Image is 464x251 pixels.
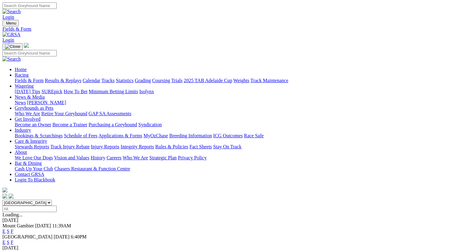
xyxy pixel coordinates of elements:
[2,32,21,37] img: GRSA
[2,2,57,9] input: Search
[135,78,151,83] a: Grading
[15,133,462,139] div: Industry
[15,72,29,78] a: Racing
[54,155,89,160] a: Vision and Values
[11,240,13,245] a: F
[11,229,13,234] a: F
[82,78,100,83] a: Calendar
[251,78,288,83] a: Track Maintenance
[15,94,45,100] a: News & Media
[98,133,142,138] a: Applications & Forms
[54,166,130,171] a: Chasers Restaurant & Function Centre
[90,155,105,160] a: History
[15,122,51,127] a: Become an Owner
[123,155,148,160] a: Who We Are
[2,240,6,245] a: E
[15,111,462,116] div: Greyhounds as Pets
[190,144,212,149] a: Fact Sheets
[2,37,14,43] a: Login
[116,78,134,83] a: Statistics
[54,234,70,239] span: [DATE]
[213,133,243,138] a: ICG Outcomes
[5,44,20,49] img: Close
[2,223,34,228] span: Mount Gambier
[52,122,87,127] a: Become a Trainer
[64,133,97,138] a: Schedule of Fees
[2,50,57,56] input: Search
[52,223,71,228] span: 11:39AM
[15,161,42,166] a: Bar & Dining
[2,20,19,26] button: Toggle navigation
[155,144,188,149] a: Rules & Policies
[102,78,115,83] a: Tracks
[121,144,154,149] a: Integrity Reports
[178,155,207,160] a: Privacy Policy
[15,172,44,177] a: Contact GRSA
[15,127,31,133] a: Industry
[2,56,21,62] img: Search
[15,155,462,161] div: About
[15,166,53,171] a: Cash Up Your Club
[15,89,40,94] a: [DATE] Tips
[35,223,51,228] span: [DATE]
[15,144,49,149] a: Stewards Reports
[139,89,154,94] a: Isolynx
[2,212,22,217] span: Loading...
[89,122,137,127] a: Purchasing a Greyhound
[2,229,6,234] a: E
[106,155,121,160] a: Careers
[15,78,462,83] div: Racing
[2,194,7,199] img: facebook.svg
[244,133,263,138] a: Race Safe
[15,155,53,160] a: We Love Our Dogs
[2,234,52,239] span: [GEOGRAPHIC_DATA]
[15,139,47,144] a: Care & Integrity
[144,133,168,138] a: MyOzChase
[15,144,462,150] div: Care & Integrity
[171,78,182,83] a: Trials
[41,89,62,94] a: SUREpick
[138,122,162,127] a: Syndication
[9,194,13,199] img: twitter.svg
[169,133,212,138] a: Breeding Information
[15,100,462,105] div: News & Media
[15,166,462,172] div: Bar & Dining
[2,188,7,192] img: logo-grsa-white.png
[15,89,462,94] div: Wagering
[91,144,119,149] a: Injury Reports
[89,111,132,116] a: GAP SA Assessments
[15,122,462,127] div: Get Involved
[15,83,34,89] a: Wagering
[50,144,90,149] a: Track Injury Rebate
[15,67,27,72] a: Home
[233,78,249,83] a: Weights
[6,21,16,25] span: Menu
[15,133,63,138] a: Bookings & Scratchings
[213,144,241,149] a: Stay On Track
[15,116,40,122] a: Get Involved
[2,43,23,50] button: Toggle navigation
[15,100,26,105] a: News
[71,234,87,239] span: 6:40PM
[15,78,44,83] a: Fields & Form
[2,9,21,14] img: Search
[64,89,88,94] a: How To Bet
[15,111,40,116] a: Who We Are
[7,229,10,234] a: S
[45,78,81,83] a: Results & Replays
[2,26,462,32] a: Fields & Form
[15,177,55,182] a: Login To Blackbook
[89,89,138,94] a: Minimum Betting Limits
[15,150,27,155] a: About
[2,245,462,251] div: [DATE]
[2,14,14,20] a: Login
[152,78,170,83] a: Coursing
[149,155,177,160] a: Strategic Plan
[41,111,87,116] a: Retire Your Greyhound
[2,218,462,223] div: [DATE]
[24,43,29,48] img: logo-grsa-white.png
[2,206,57,212] input: Select date
[184,78,232,83] a: 2025 TAB Adelaide Cup
[7,240,10,245] a: S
